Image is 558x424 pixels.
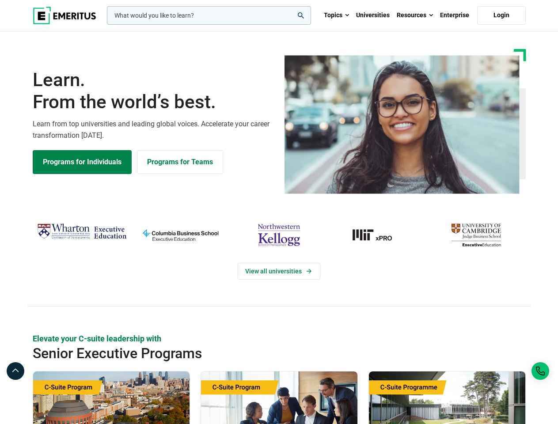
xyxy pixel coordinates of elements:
a: Explore Programs [33,150,132,174]
img: columbia-business-school [136,220,225,250]
a: Explore for Business [137,150,223,174]
h1: Learn. [33,69,274,114]
img: MIT xPRO [333,220,422,250]
input: woocommerce-product-search-field-0 [107,6,311,25]
span: From the world’s best. [33,91,274,113]
img: northwestern-kellogg [234,220,324,250]
a: Login [477,6,526,25]
a: MIT-xPRO [333,220,422,250]
h2: Senior Executive Programs [33,344,476,362]
img: cambridge-judge-business-school [431,220,521,250]
p: Elevate your C-suite leadership with [33,333,526,344]
img: Wharton Executive Education [37,220,127,242]
p: Learn from top universities and leading global voices. Accelerate your career transformation [DATE]. [33,118,274,141]
img: Learn from the world's best [285,55,520,194]
a: View Universities [238,263,320,280]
